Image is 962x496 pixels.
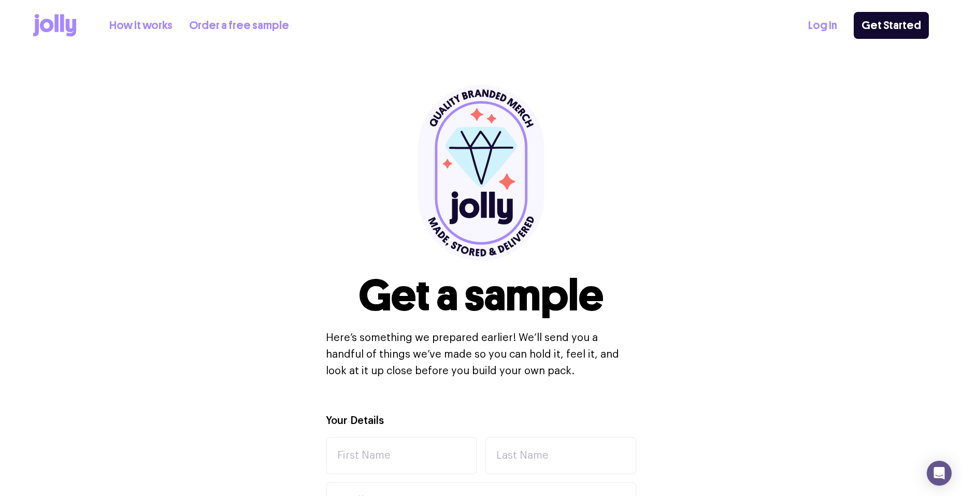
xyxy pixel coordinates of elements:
[326,414,384,429] label: Your Details
[358,274,604,317] h1: Get a sample
[808,17,837,34] a: Log In
[854,12,929,39] a: Get Started
[189,17,289,34] a: Order a free sample
[927,461,952,486] div: Open Intercom Messenger
[109,17,173,34] a: How it works
[326,330,637,379] p: Here’s something we prepared earlier! We’ll send you a handful of things we’ve made so you can ho...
